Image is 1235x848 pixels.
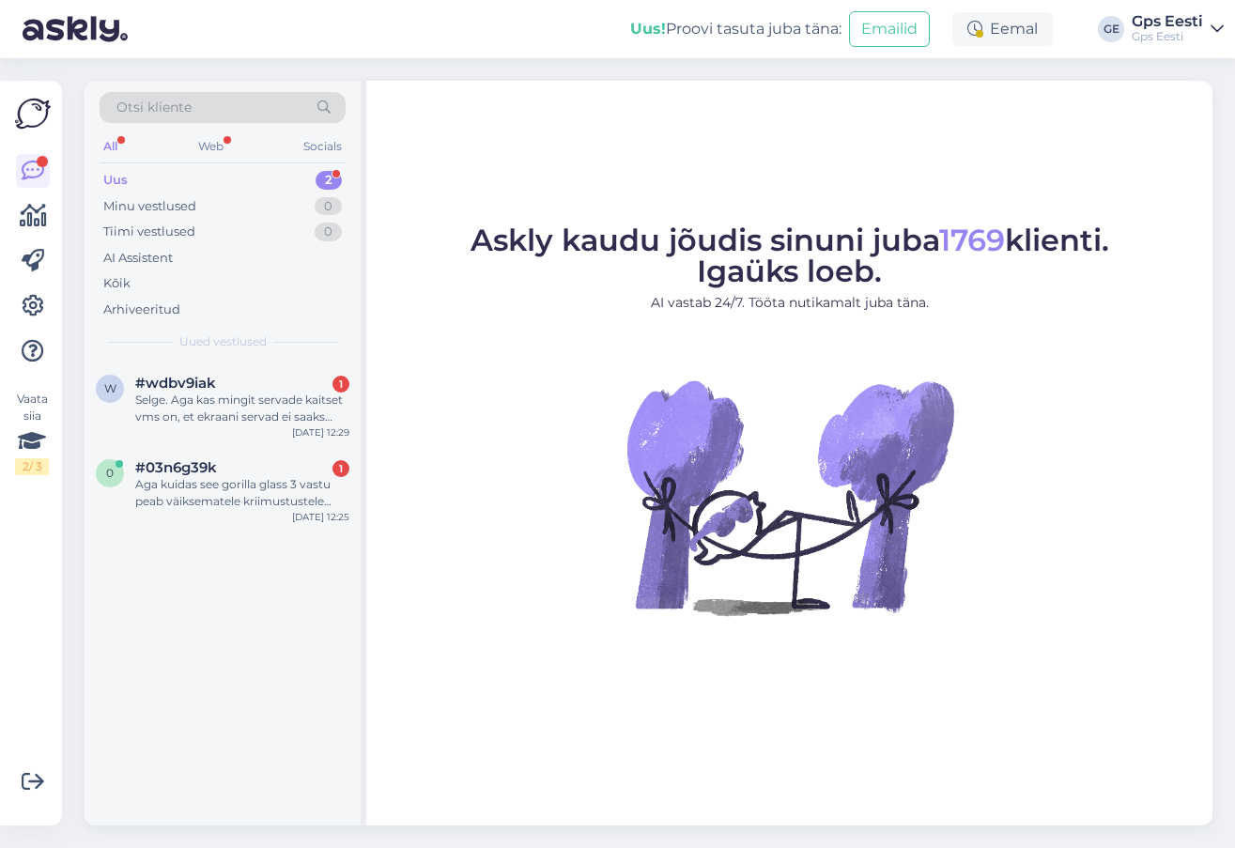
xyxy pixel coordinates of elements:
[15,458,49,475] div: 2 / 3
[15,96,51,131] img: Askly Logo
[15,391,49,475] div: Vaata siia
[1132,14,1203,29] div: Gps Eesti
[316,171,342,190] div: 2
[471,293,1109,313] p: AI vastab 24/7. Tööta nutikamalt juba täna.
[315,197,342,216] div: 0
[630,20,666,38] b: Uus!
[135,375,216,392] span: #wdbv9iak
[292,425,349,439] div: [DATE] 12:29
[621,328,959,666] img: No Chat active
[292,510,349,524] div: [DATE] 12:25
[1098,16,1124,42] div: GE
[104,381,116,395] span: w
[315,223,342,241] div: 0
[471,222,1109,289] span: Askly kaudu jõudis sinuni juba klienti. Igaüks loeb.
[135,392,349,425] div: Selge. Aga kas mingit servade kaitset vms on, et ekraani servad ei saaks täkkeid. Eelmise, Apple ...
[103,301,180,319] div: Arhiveeritud
[135,459,217,476] span: #03n6g39k
[939,222,1005,258] span: 1769
[952,12,1053,46] div: Eemal
[332,376,349,393] div: 1
[100,134,121,159] div: All
[194,134,227,159] div: Web
[103,197,196,216] div: Minu vestlused
[103,171,128,190] div: Uus
[179,333,267,350] span: Uued vestlused
[1132,14,1224,44] a: Gps EestiGps Eesti
[300,134,346,159] div: Socials
[1132,29,1203,44] div: Gps Eesti
[103,223,195,241] div: Tiimi vestlused
[135,476,349,510] div: Aga kuidas see gorilla glass 3 vastu peab väiksematele kriimustustele üldiselt?
[332,460,349,477] div: 1
[849,11,930,47] button: Emailid
[106,466,114,480] span: 0
[116,98,192,117] span: Otsi kliente
[103,249,173,268] div: AI Assistent
[630,18,841,40] div: Proovi tasuta juba täna:
[103,274,131,293] div: Kõik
